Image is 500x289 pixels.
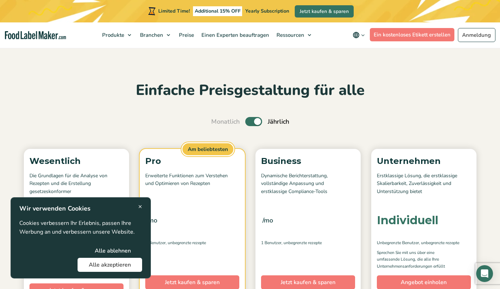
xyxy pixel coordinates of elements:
[370,28,455,41] a: Ein kostenloses Etikett erstellen
[245,117,262,126] label: Umschalten auf
[295,5,354,18] a: Jetzt kaufen & sparen
[377,154,471,168] p: Unternehmen
[166,240,206,246] span: , Unbegrenzte Rezepte
[19,204,91,213] strong: Wir verwenden Cookies
[274,32,305,39] span: Ressourcen
[476,265,493,282] div: Open Intercom Messenger
[458,28,495,42] a: Anmeldung
[147,215,157,225] span: /mo
[84,244,142,258] button: Alle ablehnen
[29,172,124,204] p: Die Grundlagen für die Analyse von Rezepten und die Erstellung gesetzeskonformer Nährwertkennzeic...
[419,240,459,246] span: , Unbegrenzte Rezepte
[273,22,315,48] a: Ressourcen
[138,202,142,211] span: ×
[268,117,289,126] span: Jährlich
[100,32,125,39] span: Produkte
[138,32,164,39] span: Branchen
[99,22,135,48] a: Produkte
[145,154,239,168] p: Pro
[377,172,471,195] p: Erstklassige Lösung, die erstklassige Skalierbarkeit, Zuverlässigkeit und Unterstützung bietet
[181,142,234,157] span: Am beliebtesten
[19,219,142,237] p: Cookies verbessern Ihr Erlebnis, passen Ihre Werbung an und verbessern unsere Website.
[136,22,174,48] a: Branchen
[261,172,355,195] p: Dynamische Berichterstattung, vollständige Anpassung und erstklassige Compliance-Tools
[262,215,273,225] span: /mo
[145,172,239,195] p: Erweiterte Funktionen zum Verstehen und Optimieren von Rezepten
[245,8,289,14] span: Yearly Subscription
[175,22,196,48] a: Preise
[193,6,242,16] span: Additional 15% OFF
[20,81,480,100] h2: Einfache Preisgestaltung für alle
[145,240,166,246] span: 1 Benutzer
[198,22,271,48] a: Einen Experten beauftragen
[211,117,240,126] span: Monatlich
[199,32,270,39] span: Einen Experten beauftragen
[377,240,419,246] span: Unbegrenzte Benutzer
[281,240,322,246] span: , Unbegrenzte Rezepte
[29,154,124,168] p: Wesentlich
[377,215,438,226] div: Individuell
[78,258,142,272] button: Alle akzeptieren
[177,32,195,39] span: Preise
[377,249,458,270] p: Sprechen Sie mit uns über eine umfassende Lösung, die alle Ihre Unternehmensanforderungen erfüllt
[158,8,190,14] span: Limited Time!
[261,240,281,246] span: 1 Benutzer
[261,154,355,168] p: Business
